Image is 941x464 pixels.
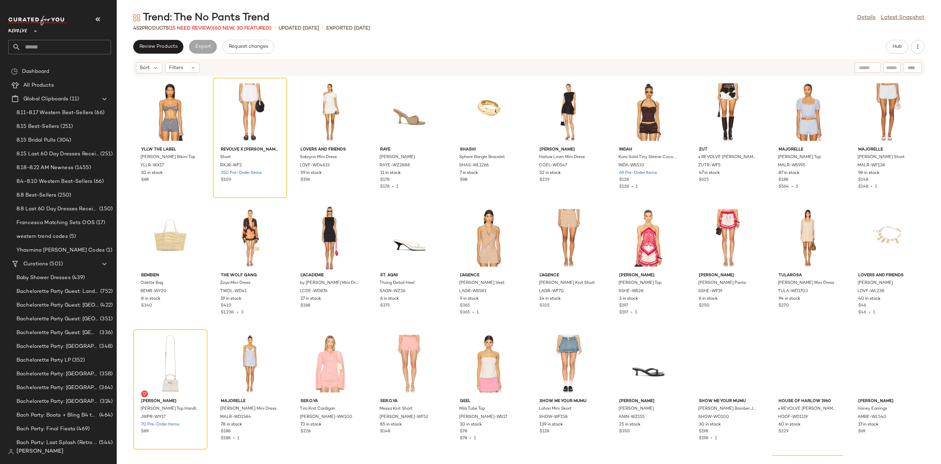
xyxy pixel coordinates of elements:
[858,147,917,153] span: MAJORELLE
[715,436,717,441] span: 1
[539,414,568,420] span: SHOW-WF158
[454,332,524,396] img: GEER-WS17_V1.jpg
[16,274,71,282] span: Baby Shower Dresses
[460,296,479,302] span: 9 in stock
[221,310,234,315] span: $1.23K
[215,332,285,396] img: MALR-WD1584_V1.jpg
[141,429,149,435] span: $89
[779,398,837,405] span: House of Harlow 1960
[16,356,71,364] span: Bachelorette Party LP
[141,273,200,279] span: BEMBIEN
[699,273,757,279] span: [PERSON_NAME]
[619,429,630,435] span: $350
[16,164,73,172] span: 8.18-8.22 AM Newness
[220,414,251,420] span: MALR-WD1584
[629,185,636,189] span: •
[221,170,262,176] span: 350 Pre-Order Items
[853,206,922,270] img: LOVF-WL238_V1.jpg
[279,25,319,32] p: updated [DATE]
[99,398,113,406] span: (324)
[223,40,274,54] button: Request changes
[326,25,370,32] p: Exported [DATE]
[540,398,598,405] span: Show Me Your Mumu
[221,273,279,279] span: The Wolf Gang
[220,280,250,286] span: Zoya Mini Dress
[300,288,327,295] span: LCDE-WD876
[778,288,808,295] span: TULA-WD1703
[396,185,398,189] span: 1
[534,206,603,270] img: LAGR-WF70_V1.jpg
[619,185,629,189] span: $128
[16,123,59,131] span: 8.15 Best-Sellers
[698,280,746,286] span: [PERSON_NAME] Pants
[169,26,213,31] span: (15 Need Review)
[619,422,640,428] span: 25 in stock
[380,170,401,176] span: 11 in stock
[16,233,68,241] span: western trend codes
[540,147,598,153] span: [PERSON_NAME]
[858,398,917,405] span: [PERSON_NAME]
[300,280,358,286] span: by [PERSON_NAME] Mini Dress
[22,68,49,76] span: Dashboard
[779,429,789,435] span: $229
[133,25,271,32] div: Products
[301,429,310,435] span: $228
[858,310,866,315] span: $46
[140,406,199,412] span: [PERSON_NAME] Top Handle Bag
[857,14,875,22] a: Details
[141,147,200,153] span: YLLW THE LABEL
[619,303,628,309] span: $197
[789,185,796,189] span: •
[228,44,268,49] span: Request changes
[98,205,113,213] span: (150)
[708,436,715,441] span: •
[213,26,271,31] span: (60 New, 30 Featured)
[16,205,98,213] span: 8.8 Last 60 Day Dresses Receipts Best-Sellers
[380,177,389,183] span: $178
[699,422,721,428] span: 30 in stock
[698,414,729,420] span: SHOW-WO100
[778,280,834,286] span: [PERSON_NAME] Mini Dress
[301,147,359,153] span: Lovers and Friends
[141,177,149,183] span: $88
[215,206,285,270] img: TWOL-WD41_V1.jpg
[68,95,79,103] span: (11)
[619,273,678,279] span: [PERSON_NAME]
[375,332,444,396] img: SERR-WF52_V1.jpg
[8,449,14,454] img: svg%3e
[540,170,561,176] span: 52 in stock
[540,429,549,435] span: $128
[16,191,56,199] span: 8.8 Best-Sellers
[454,206,524,270] img: LAGR-WS581_V1.jpg
[635,310,637,315] span: 1
[23,260,48,268] span: Curations
[892,44,902,49] span: Hub
[215,80,285,144] img: RXJR-WF2_V1.jpg
[474,436,476,441] span: 1
[619,414,645,420] span: ANIN-WZ155
[460,147,518,153] span: SHASHI
[73,164,91,172] span: (1455)
[459,280,504,286] span: [PERSON_NAME] Vest
[779,170,800,176] span: 87 in stock
[220,163,242,169] span: RXJR-WF2
[858,406,887,412] span: Honey Earrings
[881,14,925,22] a: Latest Snapshot
[470,310,477,315] span: •
[139,44,178,49] span: Review Products
[140,288,167,295] span: BEMR-WY20
[460,177,467,183] span: $88
[56,136,71,144] span: (304)
[16,343,98,351] span: Bachelorette Party: [GEOGRAPHIC_DATA]
[539,163,567,169] span: COEL-WD547
[540,303,549,309] span: $325
[380,422,402,428] span: 85 in stock
[693,80,763,144] img: ZUTR-WF5_V1.jpg
[16,288,99,296] span: Bachelorette Party Guest: Landing Page
[98,411,113,419] span: (464)
[300,163,330,169] span: LOVF-WD4633
[699,170,720,176] span: 47 in stock
[858,170,880,176] span: 96 in stock
[300,414,352,420] span: [PERSON_NAME]-WK100
[778,154,821,161] span: [PERSON_NAME] Top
